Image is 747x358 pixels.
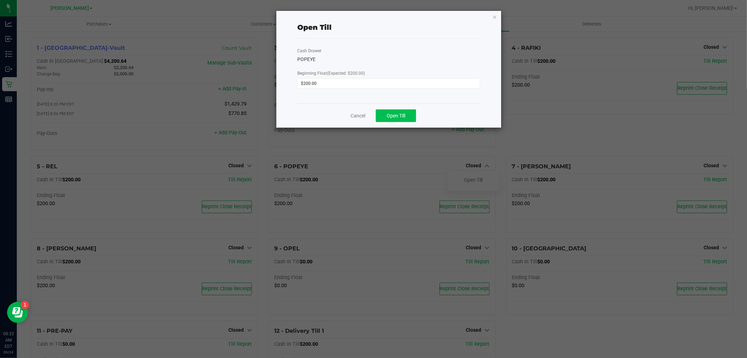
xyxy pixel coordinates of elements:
span: Beginning Float [297,71,365,76]
span: (Expected: $200.00) [327,71,365,76]
iframe: Resource center [7,302,28,323]
div: POPEYE [297,56,480,63]
button: Open Till [376,109,416,122]
div: Open Till [297,22,332,33]
span: Open Till [387,113,405,119]
a: Cancel [351,112,365,120]
iframe: Resource center unread badge [21,301,29,309]
label: Cash Drawer [297,48,321,54]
